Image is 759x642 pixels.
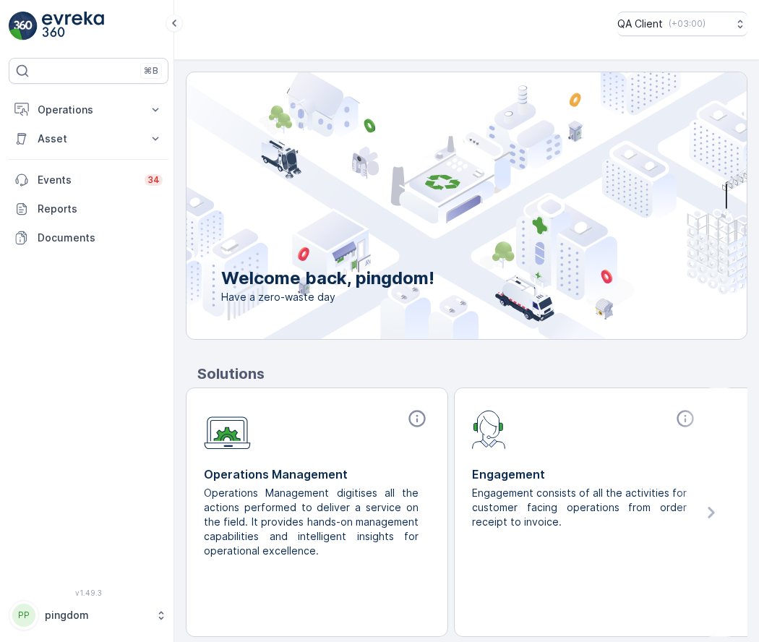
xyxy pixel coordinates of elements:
a: Reports [9,194,168,223]
p: QA Client [617,17,663,31]
p: ⌘B [144,65,158,77]
img: module-icon [472,408,506,449]
img: logo [9,12,38,40]
img: city illustration [121,72,747,339]
span: v 1.49.3 [9,588,168,597]
p: Welcome back, pingdom! [221,267,434,290]
img: module-icon [204,408,251,450]
p: Operations [38,103,140,117]
a: Events34 [9,166,168,194]
p: Asset [38,132,140,146]
p: Operations Management [204,466,430,483]
button: QA Client(+03:00) [617,12,747,36]
p: Documents [38,231,163,245]
button: PPpingdom [9,600,168,630]
p: Reports [38,202,163,216]
p: Operations Management digitises all the actions performed to deliver a service on the field. It p... [204,486,419,558]
p: ( +03:00 ) [669,18,706,30]
button: Operations [9,95,168,124]
span: Have a zero-waste day [221,290,434,304]
p: Engagement consists of all the activities for customer facing operations from order receipt to in... [472,486,687,529]
div: PP [12,604,35,627]
p: Solutions [197,363,747,385]
p: Events [38,173,136,187]
a: Documents [9,223,168,252]
p: pingdom [45,608,148,622]
p: 34 [147,174,160,186]
button: Asset [9,124,168,153]
img: logo_light-DOdMpM7g.png [42,12,104,40]
p: Engagement [472,466,698,483]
